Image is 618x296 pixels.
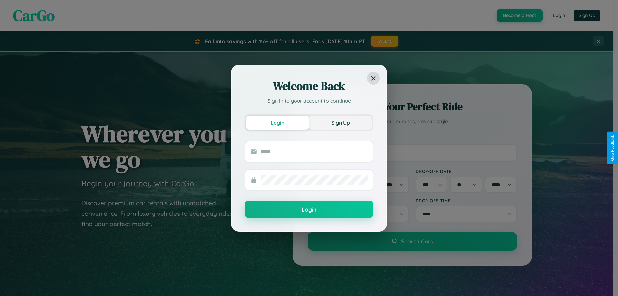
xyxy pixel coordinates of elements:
button: Login [245,201,373,218]
button: Sign Up [309,116,372,130]
p: Sign in to your account to continue [245,97,373,105]
div: Give Feedback [610,135,615,161]
button: Login [246,116,309,130]
h2: Welcome Back [245,78,373,94]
